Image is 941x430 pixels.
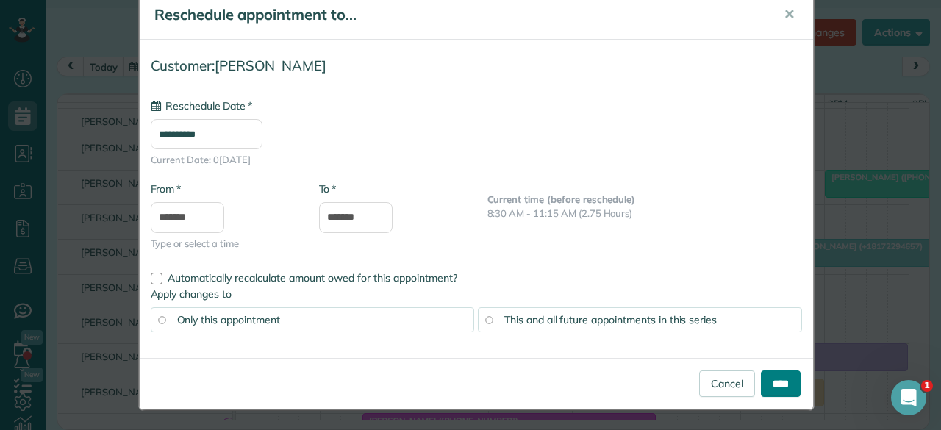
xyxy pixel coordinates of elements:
span: Only this appointment [177,313,280,326]
label: From [151,182,181,196]
label: Reschedule Date [151,98,252,113]
input: Only this appointment [158,316,165,323]
span: Automatically recalculate amount owed for this appointment? [168,271,457,284]
span: This and all future appointments in this series [504,313,717,326]
label: To [319,182,336,196]
input: This and all future appointments in this series [485,316,493,323]
h5: Reschedule appointment to... [154,4,763,25]
span: Current Date: 0[DATE] [151,153,802,167]
span: 1 [921,380,933,392]
a: Cancel [699,370,755,397]
iframe: Intercom live chat [891,380,926,415]
p: 8:30 AM - 11:15 AM (2.75 Hours) [487,207,802,221]
span: ✕ [784,6,795,23]
b: Current time (before reschedule) [487,193,636,205]
span: Type or select a time [151,237,297,251]
label: Apply changes to [151,287,802,301]
h4: Customer:[PERSON_NAME] [151,58,802,74]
